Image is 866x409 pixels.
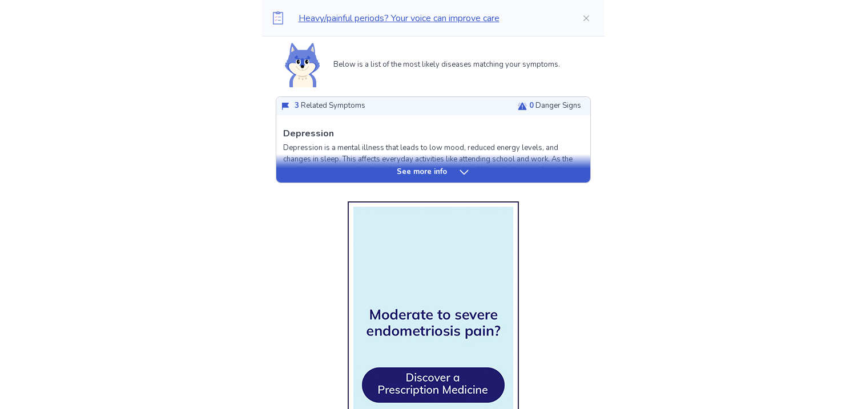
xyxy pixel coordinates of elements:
img: Shiba [285,43,320,87]
p: Danger Signs [529,100,581,112]
p: Heavy/painful periods? Your voice can improve care [299,11,563,25]
span: 0 [529,100,534,111]
p: Depression is a mental illness that leads to low mood, reduced energy levels, and changes in slee... [283,143,583,199]
p: See more info [397,167,447,178]
span: 3 [295,100,299,111]
p: Depression [283,127,334,140]
p: Related Symptoms [295,100,365,112]
p: Below is a list of the most likely diseases matching your symptoms. [333,59,560,71]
